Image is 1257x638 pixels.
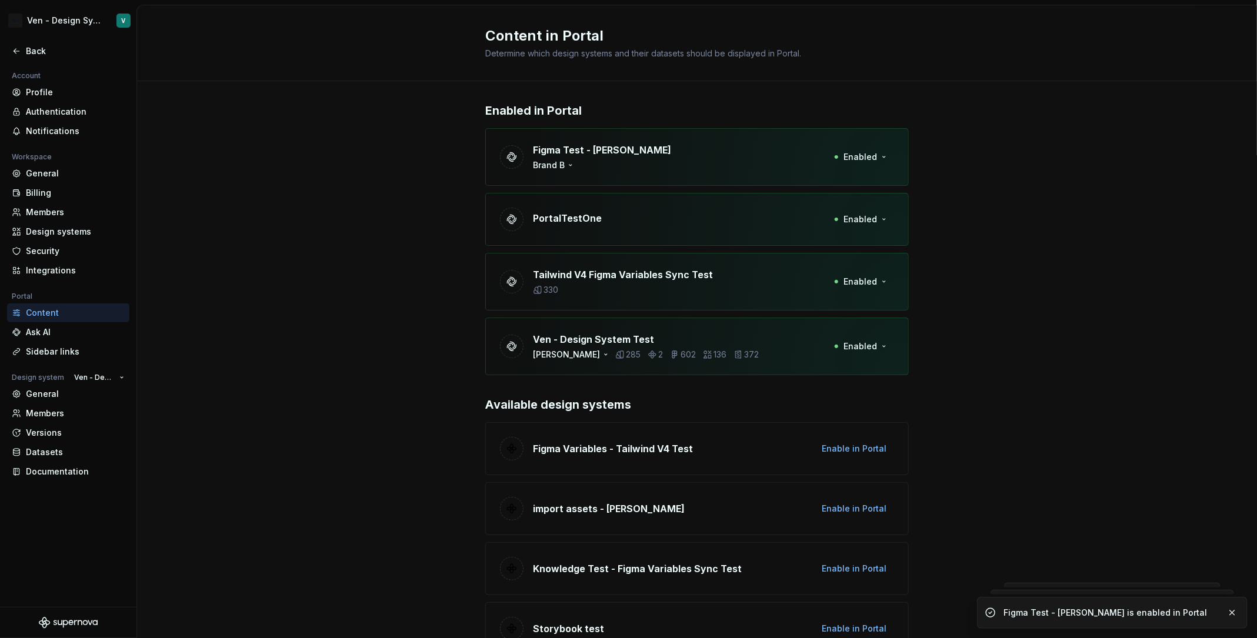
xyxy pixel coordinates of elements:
[7,122,129,141] a: Notifications
[7,303,129,322] a: Content
[744,349,759,360] p: 372
[843,276,877,288] span: Enabled
[7,323,129,342] a: Ask AI
[485,102,909,119] p: Enabled in Portal
[626,349,641,360] p: 285
[26,388,125,400] div: General
[533,502,685,516] p: import assets - [PERSON_NAME]
[843,151,877,163] span: Enabled
[681,349,696,360] p: 602
[8,14,22,28] div: V-
[7,102,129,121] a: Authentication
[7,183,129,202] a: Billing
[7,370,69,385] div: Design system
[7,342,129,361] a: Sidebar links
[658,349,663,360] p: 2
[26,326,125,338] div: Ask AI
[26,407,125,419] div: Members
[485,48,801,58] span: Determine which design systems and their datasets should be displayed in Portal.
[826,271,894,292] button: Enabled
[533,268,713,282] p: Tailwind V4 Figma Variables Sync Test
[7,164,129,183] a: General
[26,427,125,439] div: Versions
[7,423,129,442] a: Versions
[814,498,894,519] button: Enable in Portal
[485,26,895,45] h2: Content in Portal
[533,159,565,171] div: Brand B
[7,69,45,83] div: Account
[826,209,894,230] button: Enabled
[843,213,877,225] span: Enabled
[7,462,129,481] a: Documentation
[7,261,129,280] a: Integrations
[26,346,125,358] div: Sidebar links
[26,245,125,257] div: Security
[533,442,693,456] p: Figma Variables - Tailwind V4 Test
[26,106,125,118] div: Authentication
[2,8,134,34] button: V-Ven - Design System TestV
[26,466,125,477] div: Documentation
[7,83,129,102] a: Profile
[7,404,129,423] a: Members
[822,623,886,634] span: Enable in Portal
[533,143,671,157] p: Figma Test - [PERSON_NAME]
[713,349,726,360] p: 136
[822,503,886,515] span: Enable in Portal
[7,242,129,260] a: Security
[26,307,125,319] div: Content
[26,446,125,458] div: Datasets
[39,617,98,629] svg: Supernova Logo
[814,558,894,579] button: Enable in Portal
[26,168,125,179] div: General
[485,396,909,413] p: Available design systems
[7,289,37,303] div: Portal
[7,222,129,241] a: Design systems
[533,332,759,346] p: Ven - Design System Test
[27,15,102,26] div: Ven - Design System Test
[822,563,886,574] span: Enable in Portal
[26,187,125,199] div: Billing
[826,146,894,168] button: Enabled
[822,443,886,455] span: Enable in Portal
[26,206,125,218] div: Members
[26,265,125,276] div: Integrations
[74,373,115,382] span: Ven - Design System Test
[7,150,56,164] div: Workspace
[826,336,894,357] button: Enabled
[533,562,742,576] p: Knowledge Test - Figma Variables Sync Test
[7,385,129,403] a: General
[7,443,129,462] a: Datasets
[26,86,125,98] div: Profile
[122,16,126,25] div: V
[533,211,602,225] p: PortalTestOne
[26,125,125,137] div: Notifications
[26,45,125,57] div: Back
[7,203,129,222] a: Members
[843,340,877,352] span: Enabled
[7,42,129,61] a: Back
[544,284,558,296] p: 330
[533,622,604,636] p: Storybook test
[1003,607,1218,619] div: Figma Test - [PERSON_NAME] is enabled in Portal
[26,226,125,238] div: Design systems
[814,438,894,459] button: Enable in Portal
[533,349,600,360] div: [PERSON_NAME]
